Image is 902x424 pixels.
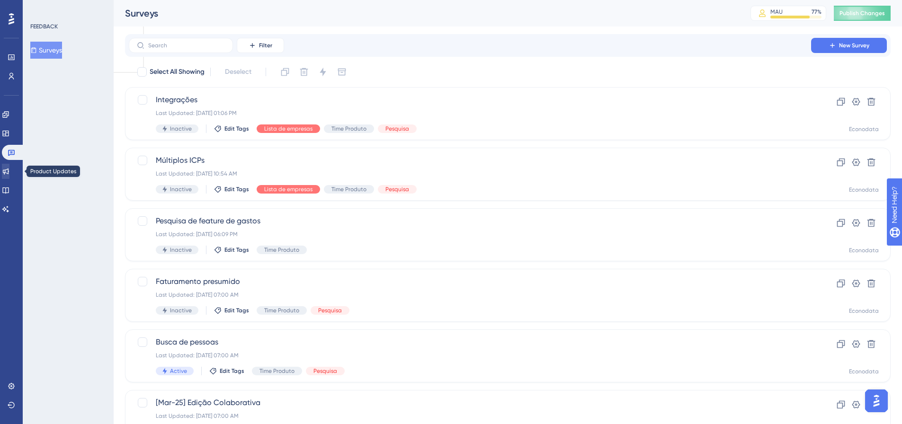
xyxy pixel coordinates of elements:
span: Deselect [225,66,251,78]
span: Lista de empresas [264,125,313,132]
span: Need Help? [22,2,59,14]
button: Surveys [30,42,62,59]
button: Edit Tags [214,185,249,193]
div: Econodata [849,307,879,315]
div: FEEDBACK [30,23,58,30]
span: Inactive [170,246,192,254]
button: Deselect [216,63,260,80]
span: Pesquisa [318,307,342,314]
span: Time Produto [264,246,299,254]
span: Select All Showing [150,66,205,78]
button: New Survey [811,38,887,53]
div: Econodata [849,247,879,254]
span: Active [170,367,187,375]
span: Edit Tags [224,246,249,254]
div: Last Updated: [DATE] 01:06 PM [156,109,784,117]
div: Last Updated: [DATE] 07:00 AM [156,291,784,299]
span: Inactive [170,125,192,132]
div: Last Updated: [DATE] 06:09 PM [156,230,784,238]
span: Edit Tags [224,307,249,314]
div: Econodata [849,125,879,133]
span: Pesquisa [385,185,409,193]
div: Econodata [849,186,879,194]
span: Time Produto [331,125,366,132]
input: Search [148,42,225,49]
div: Last Updated: [DATE] 10:54 AM [156,170,784,177]
span: Publish Changes [839,9,885,17]
span: Time Produto [331,185,366,193]
button: Edit Tags [214,307,249,314]
div: Last Updated: [DATE] 07:00 AM [156,412,784,420]
span: Inactive [170,307,192,314]
span: Pesquisa [385,125,409,132]
button: Filter [237,38,284,53]
span: New Survey [839,42,869,49]
span: Faturamento presumido [156,276,784,287]
span: Filter [259,42,272,49]
button: Edit Tags [214,125,249,132]
span: [Mar-25] Edição Colaborativa [156,397,784,408]
div: Econodata [849,368,879,375]
div: Surveys [125,7,727,20]
span: Edit Tags [220,367,244,375]
div: Last Updated: [DATE] 07:00 AM [156,352,784,359]
span: Time Produto [264,307,299,314]
button: Publish Changes [834,6,891,21]
span: Busca de pessoas [156,336,784,348]
span: Pesquisa de feature de gastos [156,215,784,227]
span: Edit Tags [224,125,249,132]
div: 77 % [812,8,822,16]
span: Integrações [156,94,784,106]
button: Edit Tags [214,246,249,254]
iframe: UserGuiding AI Assistant Launcher [862,387,891,415]
div: MAU [770,8,783,16]
span: Time Produto [259,367,295,375]
span: Lista de empresas [264,185,313,193]
span: Pesquisa [313,367,337,375]
span: Inactive [170,185,192,193]
span: Edit Tags [224,185,249,193]
button: Edit Tags [209,367,244,375]
span: Múltiplos ICPs [156,155,784,166]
